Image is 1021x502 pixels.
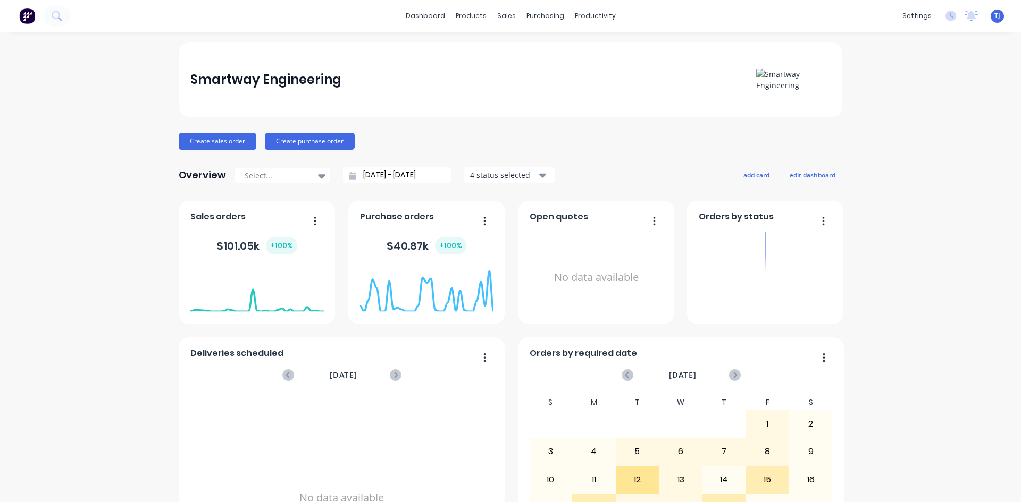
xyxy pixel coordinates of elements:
[573,466,615,493] div: 11
[572,395,616,410] div: M
[737,168,776,182] button: add card
[746,466,789,493] div: 15
[530,438,572,465] div: 3
[659,438,702,465] div: 6
[492,8,521,24] div: sales
[530,466,572,493] div: 10
[470,169,537,181] div: 4 status selected
[530,227,663,328] div: No data available
[756,69,831,91] img: Smartway Engineering
[790,411,832,437] div: 2
[179,165,226,186] div: Overview
[783,168,842,182] button: edit dashboard
[616,466,659,493] div: 12
[659,395,702,410] div: W
[265,133,355,150] button: Create purchase order
[746,411,789,437] div: 1
[387,237,466,254] div: $ 40.87k
[190,210,246,223] span: Sales orders
[573,438,615,465] div: 4
[190,69,341,90] div: Smartway Engineering
[790,466,832,493] div: 16
[530,347,637,360] span: Orders by required date
[266,237,297,254] div: + 100 %
[216,237,297,254] div: $ 101.05k
[703,466,746,493] div: 14
[400,8,450,24] a: dashboard
[669,369,697,381] span: [DATE]
[435,237,466,254] div: + 100 %
[789,395,833,410] div: S
[897,8,937,24] div: settings
[702,395,746,410] div: T
[179,133,256,150] button: Create sales order
[450,8,492,24] div: products
[699,210,774,223] span: Orders by status
[659,466,702,493] div: 13
[616,438,659,465] div: 5
[521,8,570,24] div: purchasing
[464,167,555,183] button: 4 status selected
[530,210,588,223] span: Open quotes
[746,438,789,465] div: 8
[330,369,357,381] span: [DATE]
[570,8,621,24] div: productivity
[790,438,832,465] div: 9
[616,395,659,410] div: T
[994,11,1000,21] span: TJ
[529,395,573,410] div: S
[703,438,746,465] div: 7
[360,210,434,223] span: Purchase orders
[746,395,789,410] div: F
[19,8,35,24] img: Factory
